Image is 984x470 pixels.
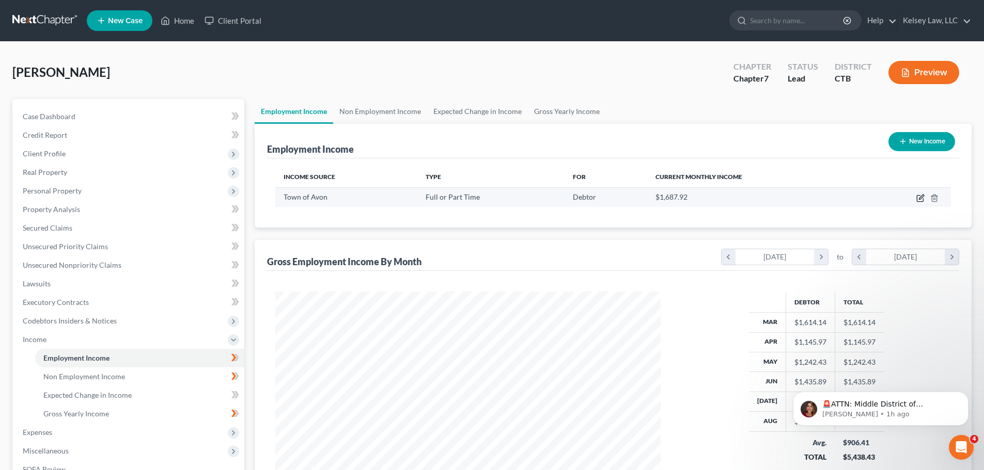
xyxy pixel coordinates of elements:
span: Income [23,335,46,344]
th: Total [835,291,884,312]
a: Non Employment Income [35,367,244,386]
a: Case Dashboard [14,107,244,126]
span: New Case [108,17,143,25]
span: Debtor [573,192,596,201]
span: Client Profile [23,149,66,158]
span: Expenses [23,428,52,436]
span: Case Dashboard [23,112,75,121]
span: Unsecured Nonpriority Claims [23,261,121,269]
span: Real Property [23,168,67,176]
div: Avg. [794,437,826,448]
a: Gross Yearly Income [35,404,244,423]
span: Current Monthly Income [655,173,742,181]
i: chevron_right [814,249,828,265]
i: chevron_left [852,249,866,265]
a: Unsecured Priority Claims [14,237,244,256]
span: Non Employment Income [43,372,125,381]
span: [PERSON_NAME] [12,64,110,79]
td: $1,242.43 [835,352,884,371]
a: Home [155,11,199,30]
span: Personal Property [23,186,82,195]
div: $1,145.97 [794,337,826,347]
div: Chapter [733,73,771,85]
span: Employment Income [43,353,110,362]
span: Type [426,173,441,181]
a: Client Portal [199,11,267,30]
div: Lead [788,73,818,85]
span: Town of Avon [284,192,327,201]
a: Non Employment Income [333,99,427,124]
span: Codebtors Insiders & Notices [23,316,117,325]
th: Mar [749,313,786,332]
span: 7 [764,73,769,83]
div: $5,438.43 [843,452,876,462]
a: Kelsey Law, LLC [898,11,971,30]
span: $1,687.92 [655,192,688,201]
div: Employment Income [267,143,354,155]
a: Employment Income [255,99,333,124]
div: District [835,61,872,73]
span: Credit Report [23,131,67,139]
span: 4 [970,435,978,443]
th: May [749,352,786,371]
i: chevron_right [945,249,959,265]
div: TOTAL [794,452,826,462]
span: Full or Part Time [426,192,480,201]
div: Chapter [733,61,771,73]
span: Executory Contracts [23,298,89,306]
div: Status [788,61,818,73]
i: chevron_left [722,249,736,265]
input: Search by name... [750,11,845,30]
span: to [837,252,844,262]
th: Apr [749,332,786,352]
th: Debtor [786,291,835,312]
a: Property Analysis [14,200,244,219]
span: Gross Yearly Income [43,409,109,418]
th: Jun [749,372,786,392]
div: [DATE] [736,249,815,265]
span: Income Source [284,173,335,181]
div: $1,614.14 [794,317,826,328]
a: Credit Report [14,126,244,144]
a: Executory Contracts [14,293,244,312]
td: $1,614.14 [835,313,884,332]
span: For [573,173,586,181]
div: $906.41 [843,437,876,448]
span: Expected Change in Income [43,391,132,399]
a: Unsecured Nonpriority Claims [14,256,244,274]
div: Gross Employment Income By Month [267,255,421,268]
div: CTB [835,73,872,85]
a: Gross Yearly Income [528,99,606,124]
span: Miscellaneous [23,446,69,455]
th: [DATE] [749,392,786,411]
span: Secured Claims [23,223,72,232]
iframe: Intercom live chat [949,435,974,460]
button: Preview [888,61,959,84]
a: Lawsuits [14,274,244,293]
div: $1,242.43 [794,357,826,367]
span: Unsecured Priority Claims [23,242,108,251]
th: Aug [749,412,786,431]
td: $1,145.97 [835,332,884,352]
a: Employment Income [35,349,244,367]
a: Secured Claims [14,219,244,237]
iframe: Intercom notifications message [777,370,984,442]
a: Expected Change in Income [35,386,244,404]
span: Lawsuits [23,279,51,288]
button: New Income [888,132,955,151]
span: Property Analysis [23,205,80,214]
a: Expected Change in Income [427,99,528,124]
div: [DATE] [866,249,945,265]
a: Help [862,11,897,30]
